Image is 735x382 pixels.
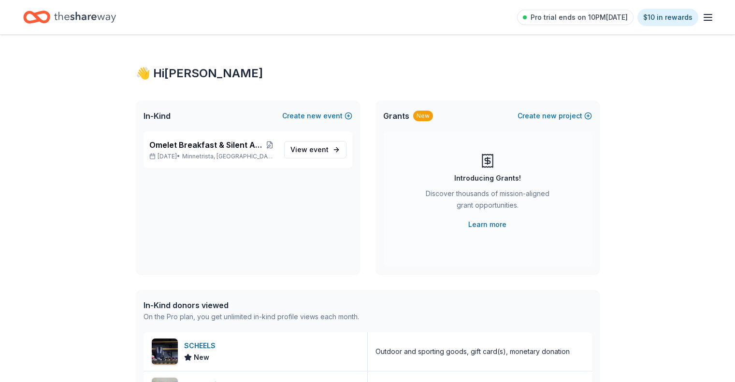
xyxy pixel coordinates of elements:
div: SCHEELS [184,340,219,352]
span: new [307,110,321,122]
div: 👋 Hi [PERSON_NAME] [136,66,600,81]
div: Discover thousands of mission-aligned grant opportunities. [422,188,553,215]
div: New [413,111,433,121]
span: Minnetrista, [GEOGRAPHIC_DATA] [182,153,276,160]
span: Pro trial ends on 10PM[DATE] [531,12,628,23]
div: In-Kind donors viewed [144,299,359,311]
button: Createnewevent [282,110,352,122]
span: event [309,145,329,154]
a: Pro trial ends on 10PM[DATE] [517,10,634,25]
a: View event [284,141,346,158]
div: Outdoor and sporting goods, gift card(s), monetary donation [375,346,570,357]
img: Image for SCHEELS [152,339,178,365]
div: On the Pro plan, you get unlimited in-kind profile views each month. [144,311,359,323]
button: Createnewproject [518,110,592,122]
div: Introducing Grants! [454,172,521,184]
a: Home [23,6,116,28]
span: View [290,144,329,156]
span: In-Kind [144,110,171,122]
span: new [542,110,557,122]
span: Grants [383,110,409,122]
a: Learn more [468,219,506,230]
p: [DATE] • [149,153,276,160]
span: Omelet Breakfast & Silent Auction Fundraiser [149,139,264,151]
a: $10 in rewards [637,9,698,26]
span: New [194,352,209,363]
